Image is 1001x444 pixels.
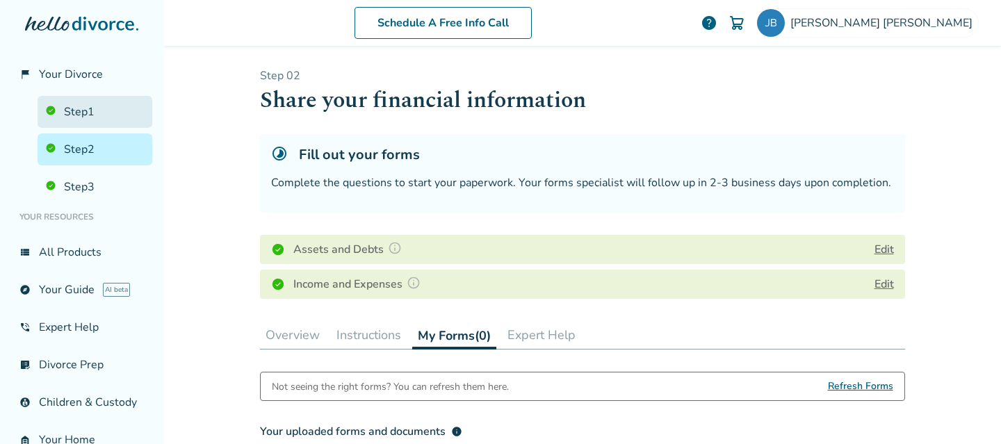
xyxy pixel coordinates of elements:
iframe: Chat Widget [931,377,1001,444]
button: Instructions [331,321,407,349]
h4: Income and Expenses [293,275,425,293]
span: list_alt_check [19,359,31,370]
span: [PERSON_NAME] [PERSON_NAME] [790,15,978,31]
h5: Fill out your forms [299,145,420,164]
img: Question Mark [388,241,402,255]
a: phone_in_talkExpert Help [11,311,152,343]
button: Edit [874,241,894,258]
h4: Assets and Debts [293,240,406,258]
button: Expert Help [502,321,581,349]
a: help [701,15,717,31]
a: Step3 [38,171,152,203]
img: Completed [271,277,285,291]
span: view_list [19,247,31,258]
a: Step2 [38,133,152,165]
a: account_childChildren & Custody [11,386,152,418]
button: Overview [260,321,325,349]
span: phone_in_talk [19,322,31,333]
img: Completed [271,242,285,256]
span: Refresh Forms [828,372,893,400]
div: Your uploaded forms and documents [260,423,462,440]
span: Your Divorce [39,67,103,82]
a: exploreYour GuideAI beta [11,274,152,306]
a: Schedule A Free Info Call [355,7,532,39]
span: info [451,426,462,437]
li: Your Resources [11,203,152,231]
div: Not seeing the right forms? You can refresh them here. [272,372,509,400]
a: view_listAll Products [11,236,152,268]
img: Cart [729,15,745,31]
button: My Forms(0) [412,321,496,350]
img: jodibeekman@gmail.com [757,9,785,37]
button: Edit [874,276,894,293]
p: Step 0 2 [260,68,905,83]
div: Complete the questions to start your paperwork. Your forms specialist will follow up in 2-3 busin... [271,175,894,190]
span: flag_2 [19,69,31,80]
span: AI beta [103,283,130,297]
span: account_child [19,397,31,408]
a: flag_2Your Divorce [11,58,152,90]
span: explore [19,284,31,295]
h1: Share your financial information [260,83,905,117]
a: list_alt_checkDivorce Prep [11,349,152,381]
img: Question Mark [407,276,421,290]
a: Step1 [38,96,152,128]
